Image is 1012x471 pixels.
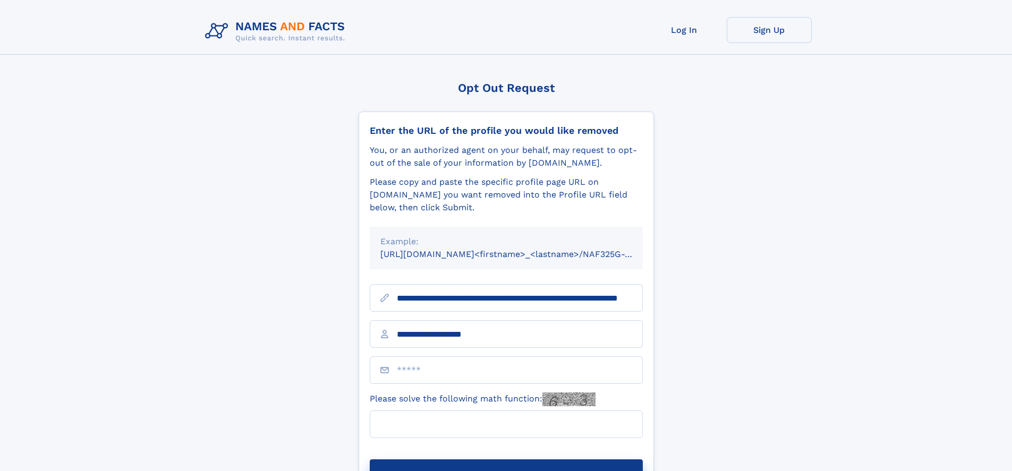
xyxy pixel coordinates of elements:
[727,17,812,43] a: Sign Up
[370,144,643,169] div: You, or an authorized agent on your behalf, may request to opt-out of the sale of your informatio...
[359,81,654,95] div: Opt Out Request
[370,392,596,406] label: Please solve the following math function:
[370,125,643,136] div: Enter the URL of the profile you would like removed
[370,176,643,214] div: Please copy and paste the specific profile page URL on [DOMAIN_NAME] you want removed into the Pr...
[380,235,632,248] div: Example:
[642,17,727,43] a: Log In
[380,249,663,259] small: [URL][DOMAIN_NAME]<firstname>_<lastname>/NAF325G-xxxxxxxx
[201,17,354,46] img: Logo Names and Facts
